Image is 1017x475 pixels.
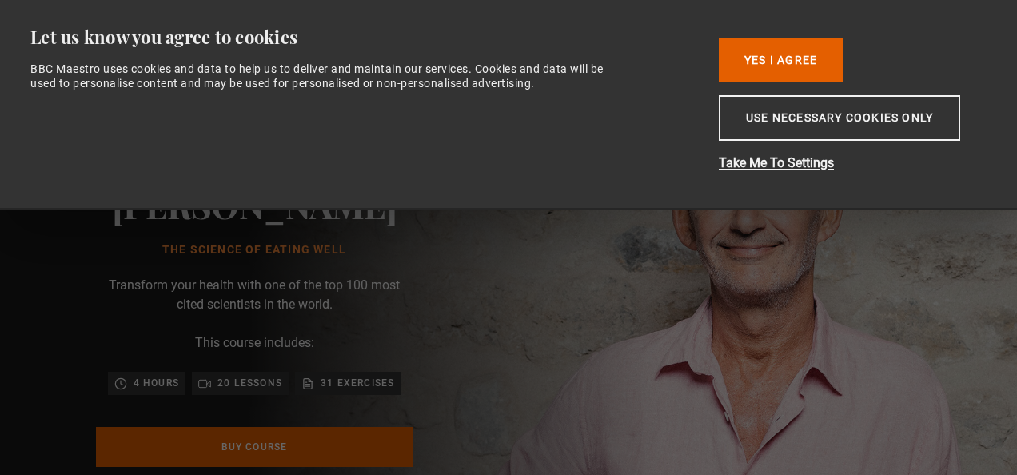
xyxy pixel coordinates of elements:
[719,95,960,141] button: Use necessary cookies only
[30,26,694,49] div: Let us know you agree to cookies
[195,333,314,353] p: This course includes:
[96,276,413,314] p: Transform your health with one of the top 100 most cited scientists in the world.
[134,375,179,391] p: 4 hours
[321,375,394,391] p: 31 exercises
[112,244,397,257] h1: The Science of Eating Well
[719,38,843,82] button: Yes I Agree
[30,62,628,90] div: BBC Maestro uses cookies and data to help us to deliver and maintain our services. Cookies and da...
[719,154,975,173] button: Take Me To Settings
[112,184,397,225] h2: [PERSON_NAME]
[217,375,282,391] p: 20 lessons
